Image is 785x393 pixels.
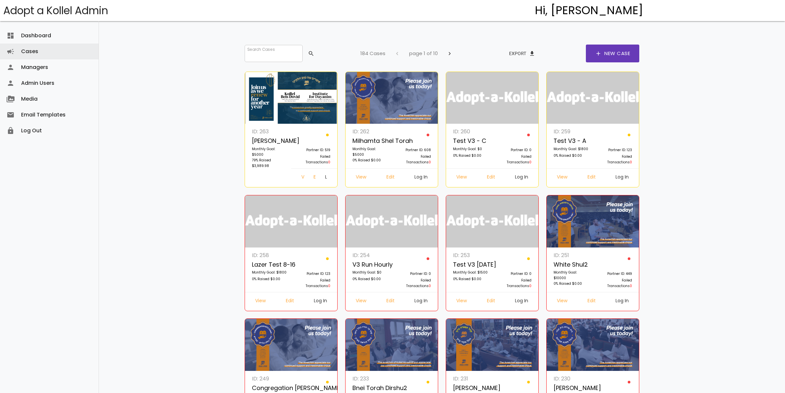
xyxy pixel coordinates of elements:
p: ID: 262 [352,127,388,136]
a: Edit [582,296,601,308]
a: Log In [309,296,332,308]
p: Partner ID: 0 [496,147,531,154]
p: 0% Raised $0.00 [453,276,489,283]
i: person [7,75,15,91]
p: ID: 259 [554,127,589,136]
i: person [7,59,15,75]
a: Partner ID: 0 Failed Transactions0 [392,251,435,292]
button: search [303,48,318,59]
p: Milhamta Shel Torah [352,136,388,146]
a: Log In [610,172,634,184]
p: Monthly Goal: $1800 [554,146,589,153]
p: Partner ID: 0 [496,271,531,278]
button: Exportfile_download [504,48,541,59]
span: add [595,45,602,62]
span: 0 [429,160,431,165]
span: file_download [529,48,535,59]
span: 0 [429,283,431,288]
p: 0% Raised $0.00 [352,157,388,164]
a: View [350,172,372,184]
p: Partner ID: 0 [395,271,431,278]
img: hSLOaZEiFM.1NDQ4Pb0TM.jpg [547,319,639,371]
a: Partner ID: 123 Failed Transactions0 [291,251,334,292]
p: [PERSON_NAME] [252,136,287,146]
p: Failed Transactions [295,278,330,289]
i: campaign [7,44,15,59]
i: lock [7,123,15,139]
p: 0% Raised $0.00 [453,153,489,159]
a: Log In [320,172,332,184]
a: Edit [381,172,400,184]
p: page 1 of 10 [409,49,438,58]
a: Edit [381,296,400,308]
img: 6GPLfb0Mk4.zBtvR2DLF4.png [547,195,639,247]
a: ID: 258 Lazer Test 8-16 Monthly Goal: $1800 0% Raised $0.00 [248,251,291,292]
a: View [451,172,472,184]
img: nqT0rzcf2C.M5AQECmsOx.jpg [245,319,338,371]
p: Failed Transactions [395,154,431,165]
i: dashboard [7,28,15,44]
a: Partner ID: 519 Failed Transactions0 [291,127,334,168]
p: Partner ID: 123 [295,271,330,278]
p: Test v3 - c [453,136,489,146]
p: ID: 263 [252,127,287,136]
p: v3 run hourly [352,260,388,270]
a: Edit [482,296,500,308]
a: ID: 263 [PERSON_NAME] Monthly Goal: $5000 79% Raised $3,989.98 [248,127,291,172]
p: Failed Transactions [295,154,330,165]
p: ID: 260 [453,127,489,136]
p: Failed Transactions [596,154,632,165]
a: View [350,296,372,308]
a: Edit [582,172,601,184]
a: View [552,296,573,308]
a: Log In [409,296,433,308]
img: logonobg.png [446,195,539,247]
a: ID: 253 Test V3 [DATE] Monthly Goal: $1500 0% Raised $0.00 [449,251,492,292]
a: ID: 262 Milhamta Shel Torah Monthly Goal: $5000 0% Raised $0.00 [349,127,392,168]
a: View [250,296,271,308]
p: ID: 230 [554,374,589,383]
a: Partner ID: 608 Failed Transactions0 [392,127,435,168]
p: Partner ID: 519 [295,147,330,154]
img: logonobg.png [446,72,539,124]
p: ID: 231 [453,374,489,383]
p: Partner ID: 123 [596,147,632,154]
p: Test v3 - A [554,136,589,146]
button: chevron_right [441,48,458,59]
span: search [308,48,315,59]
a: View [296,172,308,184]
img: z9NQUo20Gg.X4VDNcvjTb.jpg [346,72,438,124]
p: ID: 251 [554,251,589,260]
a: ID: 260 Test v3 - c Monthly Goal: $0 0% Raised $0.00 [449,127,492,168]
p: 0% Raised $0.00 [252,276,287,283]
p: 79% Raised $3,989.98 [252,157,287,169]
a: Edit [308,172,320,184]
a: Log In [510,296,533,308]
img: u0VoB9Uliv.XnN1VgpEBM.jpg [446,319,539,371]
p: Failed Transactions [496,278,531,289]
span: chevron_right [446,48,453,59]
p: Monthly Goal: $0 [453,146,489,153]
img: logonobg.png [245,195,338,247]
p: Monthly Goal: $5000 [252,146,287,157]
span: 0 [630,160,632,165]
span: 0 [529,283,531,288]
p: ID: 233 [352,374,388,383]
p: Test V3 [DATE] [453,260,489,270]
p: 0% Raised $0.00 [554,281,589,287]
a: Edit [281,296,299,308]
p: Lazer Test 8-16 [252,260,287,270]
p: Failed Transactions [496,154,531,165]
p: 0% Raised $0.00 [554,153,589,159]
p: Failed Transactions [395,278,431,289]
p: Monthly Goal: $5000 [352,146,388,157]
a: Partner ID: 0 Failed Transactions0 [492,251,535,292]
p: Failed Transactions [596,278,632,289]
a: Log In [610,296,634,308]
a: ID: 251 White Shul2 Monthly Goal: $10000 0% Raised $0.00 [550,251,593,292]
h4: Hi, [PERSON_NAME] [535,4,643,17]
a: View [451,296,472,308]
span: 0 [328,160,330,165]
a: Log In [510,172,533,184]
span: 0 [529,160,531,165]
